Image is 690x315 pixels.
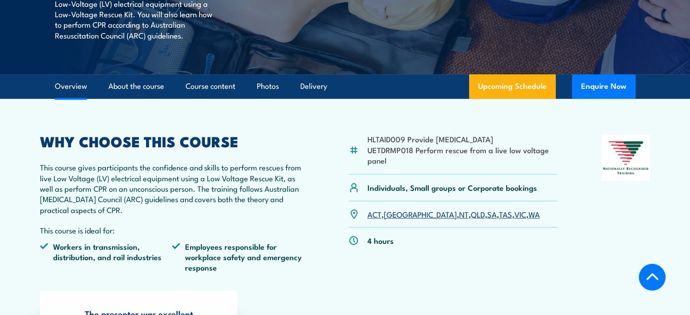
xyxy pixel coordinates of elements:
[471,208,485,219] a: QLD
[514,208,526,219] a: VIC
[367,209,540,219] p: , , , , , , ,
[469,74,556,99] a: Upcoming Schedule
[384,208,457,219] a: [GEOGRAPHIC_DATA]
[257,74,279,98] a: Photos
[459,208,469,219] a: NT
[487,208,497,219] a: SA
[40,225,305,235] p: This course is ideal for:
[367,134,558,144] li: HLTAID009 Provide [MEDICAL_DATA]
[499,208,512,219] a: TAS
[40,162,305,215] p: This course gives participants the confidence and skills to perform rescues from live Low Voltage...
[186,74,235,98] a: Course content
[367,235,394,246] p: 4 hours
[529,208,540,219] a: WA
[367,145,558,166] li: UETDRMP018 Perform rescue from a live low voltage panel
[172,241,304,273] li: Employees responsible for workplace safety and emergency response
[602,135,651,181] img: Nationally Recognised Training logo.
[572,74,636,99] button: Enquire Now
[108,74,164,98] a: About the course
[300,74,327,98] a: Delivery
[40,241,172,273] li: Workers in transmission, distribution, and rail industries
[40,135,305,147] h2: WHY CHOOSE THIS COURSE
[55,74,87,98] a: Overview
[367,182,537,193] p: Individuals, Small groups or Corporate bookings
[367,208,382,219] a: ACT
